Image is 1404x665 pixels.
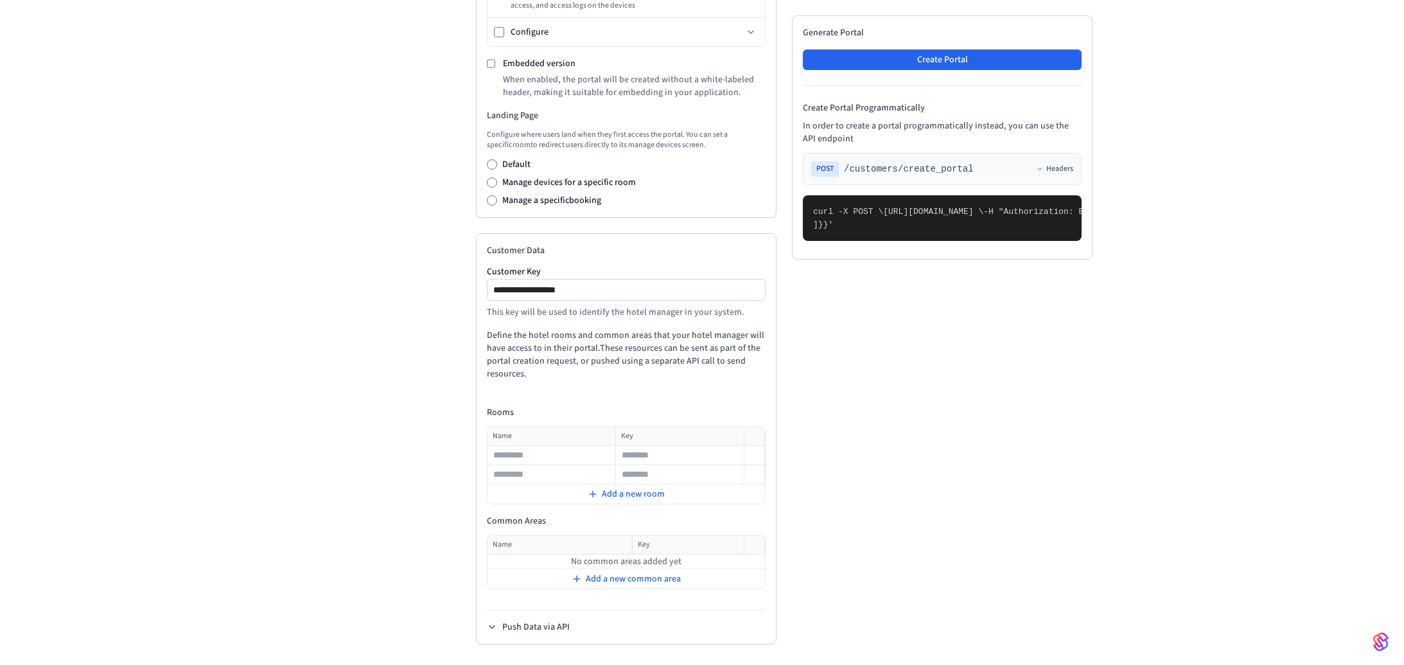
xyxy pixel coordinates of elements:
p: In order to create a portal programmatically instead, you can use the API endpoint [803,120,1082,145]
th: Name [487,427,615,446]
span: } [818,220,823,229]
button: Create Portal [803,49,1082,70]
th: Key [632,536,744,554]
h4: Rooms [487,406,766,419]
td: No common areas added yet [487,554,765,569]
button: Headers [1036,164,1073,174]
span: POST [811,161,839,177]
p: When enabled, the portal will be created without a white-labeled header, making it suitable for e... [503,73,766,99]
label: Customer Key [487,267,766,276]
img: SeamLogoGradient.69752ec5.svg [1373,632,1389,652]
button: Push Data via API [487,621,570,634]
h2: Customer Data [487,244,766,257]
p: This key will be used to identify the hotel manager in your system. [487,306,766,319]
span: Add a new common area [586,572,681,585]
h4: Common Areas [487,515,766,528]
h3: Landing Page [487,109,766,122]
span: Add a new room [602,488,665,501]
div: Configure [511,26,743,39]
span: }' [823,220,834,229]
span: ] [813,220,818,229]
span: curl -X POST \ [813,207,883,217]
h2: Generate Portal [803,26,1082,39]
span: -H "Authorization: Bearer seam_api_key_123456" \ [983,207,1224,217]
label: Default [502,158,531,171]
h4: Create Portal Programmatically [803,102,1082,114]
label: Manage devices for a specific room [502,176,636,189]
th: Key [615,427,744,446]
span: [URL][DOMAIN_NAME] \ [883,207,983,217]
p: Configure where users land when they first access the portal. You can set a specific room to redi... [487,130,766,150]
label: Embedded version [503,57,575,70]
p: Define the hotel rooms and common areas that your hotel manager will have access to in their port... [487,329,766,380]
th: Name [487,536,632,554]
span: /customers/create_portal [844,163,974,175]
label: Manage a specific booking [502,194,601,207]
